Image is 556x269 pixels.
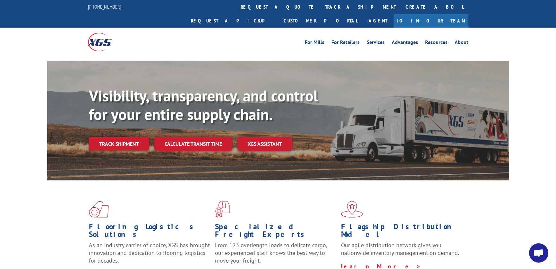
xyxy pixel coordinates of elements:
[215,223,336,241] h1: Specialized Freight Experts
[89,86,318,124] b: Visibility, transparency, and control for your entire supply chain.
[529,243,548,263] div: Open chat
[331,40,360,47] a: For Retailers
[341,223,462,241] h1: Flagship Distribution Model
[279,14,362,28] a: Customer Portal
[215,201,230,218] img: xgs-icon-focused-on-flooring-red
[237,137,292,151] a: XGS ASSISTANT
[341,241,459,256] span: Our agile distribution network gives you nationwide inventory management on demand.
[305,40,324,47] a: For Mills
[341,201,363,218] img: xgs-icon-flagship-distribution-model-red
[392,40,418,47] a: Advantages
[362,14,394,28] a: Agent
[154,137,232,151] a: Calculate transit time
[89,241,210,264] span: As an industry carrier of choice, XGS has brought innovation and dedication to flooring logistics...
[394,14,468,28] a: Join Our Team
[88,4,121,10] a: [PHONE_NUMBER]
[89,201,109,218] img: xgs-icon-total-supply-chain-intelligence-red
[89,137,149,151] a: Track shipment
[367,40,385,47] a: Services
[89,223,210,241] h1: Flooring Logistics Solutions
[186,14,279,28] a: Request a pickup
[425,40,448,47] a: Resources
[455,40,468,47] a: About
